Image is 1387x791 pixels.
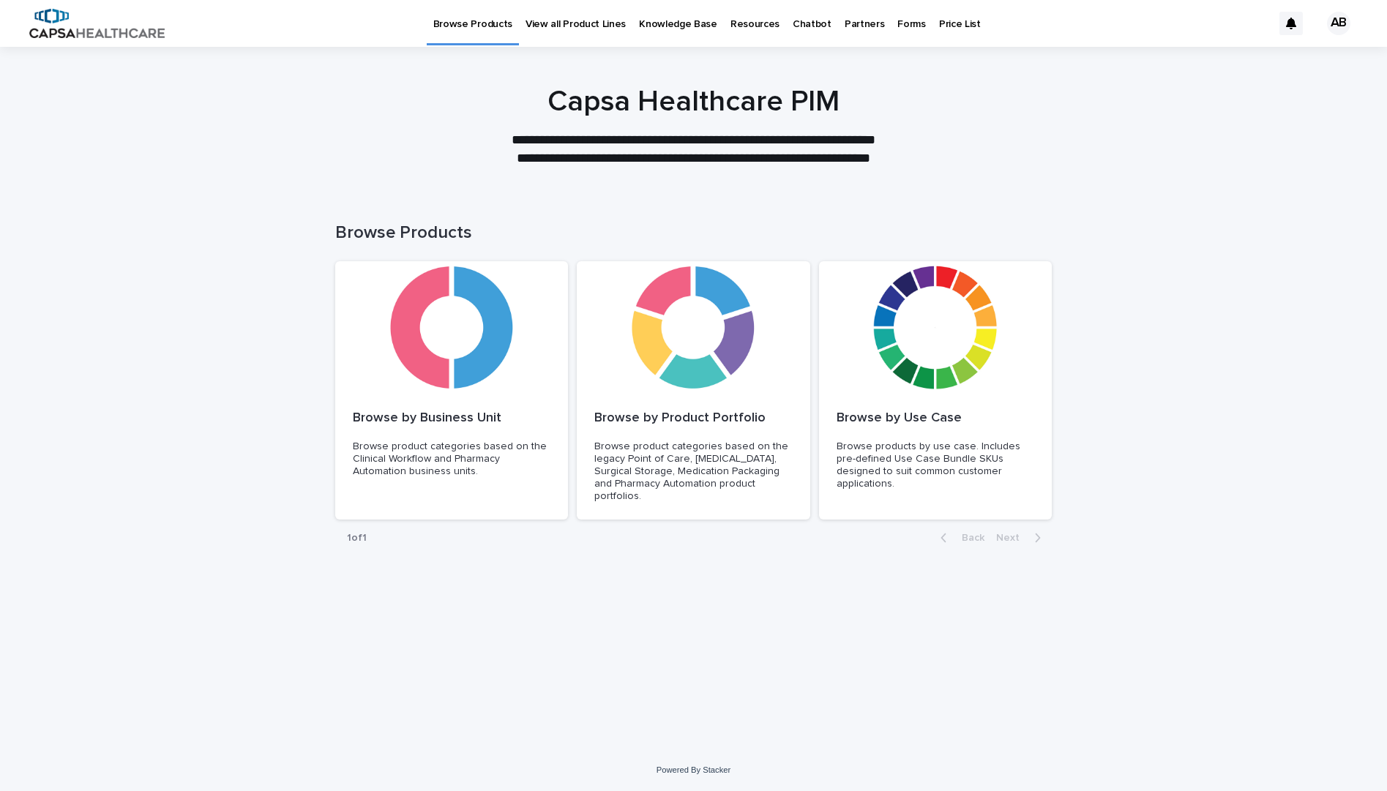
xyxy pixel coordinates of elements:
span: Back [953,533,984,543]
a: Browse by Use CaseBrowse products by use case. Includes pre-defined Use Case Bundle SKUs designed... [819,261,1053,520]
h1: Capsa Healthcare PIM [335,84,1053,119]
h1: Browse Products [335,222,1053,244]
p: Browse by Business Unit [353,411,551,427]
a: Powered By Stacker [657,765,730,774]
button: Back [929,531,990,544]
p: Browse products by use case. Includes pre-defined Use Case Bundle SKUs designed to suit common cu... [837,441,1035,490]
div: AB [1327,12,1350,35]
p: Browse by Product Portfolio [594,411,793,427]
p: 1 of 1 [335,520,378,556]
p: Browse product categories based on the Clinical Workflow and Pharmacy Automation business units. [353,441,551,477]
img: B5p4sRfuTuC72oLToeu7 [29,9,165,38]
a: Browse by Product PortfolioBrowse product categories based on the legacy Point of Care, [MEDICAL_... [577,261,810,520]
p: Browse by Use Case [837,411,1035,427]
button: Next [990,531,1053,544]
p: Browse product categories based on the legacy Point of Care, [MEDICAL_DATA], Surgical Storage, Me... [594,441,793,502]
span: Next [996,533,1028,543]
a: Browse by Business UnitBrowse product categories based on the Clinical Workflow and Pharmacy Auto... [335,261,569,520]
